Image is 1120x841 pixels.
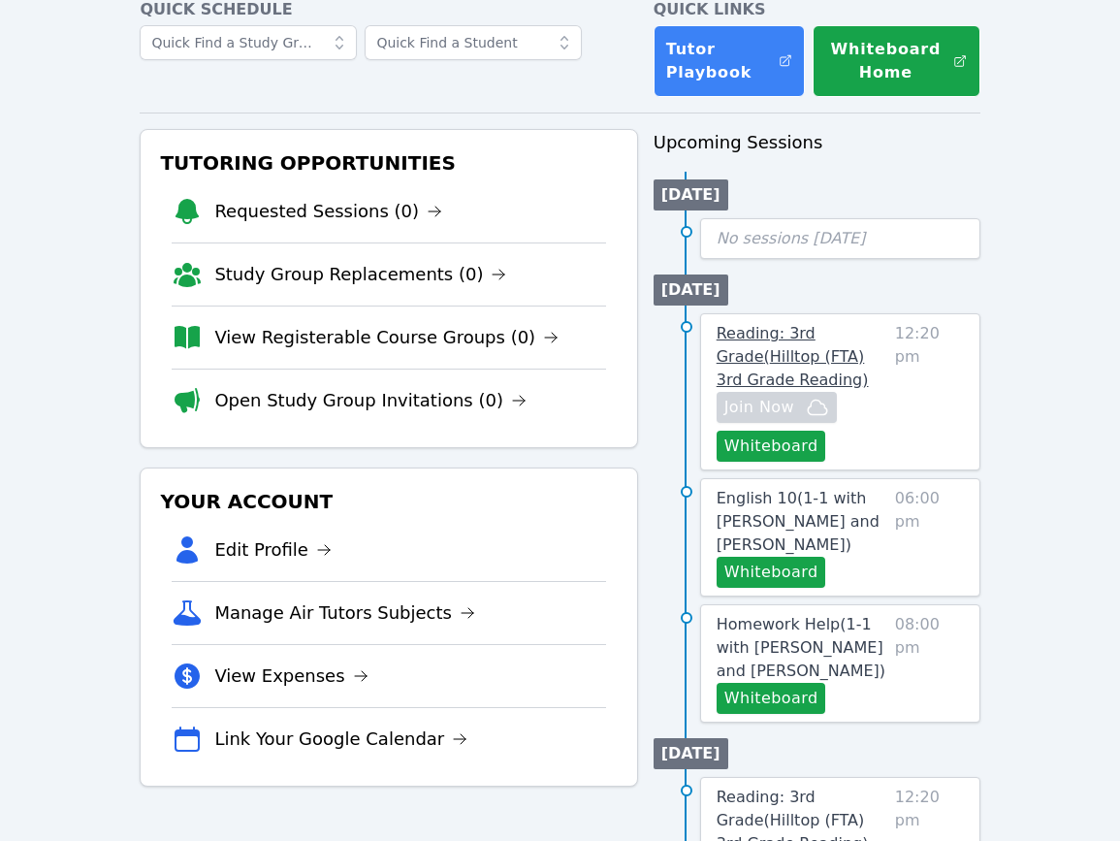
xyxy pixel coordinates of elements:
[214,536,332,564] a: Edit Profile
[654,179,728,210] li: [DATE]
[654,25,806,97] a: Tutor Playbook
[717,324,869,389] span: Reading: 3rd Grade ( Hilltop (FTA) 3rd Grade Reading )
[140,25,357,60] input: Quick Find a Study Group
[717,613,887,683] a: Homework Help(1-1 with [PERSON_NAME] and [PERSON_NAME])
[214,261,506,288] a: Study Group Replacements (0)
[724,396,794,419] span: Join Now
[654,738,728,769] li: [DATE]
[214,599,475,627] a: Manage Air Tutors Subjects
[717,615,885,680] span: Homework Help ( 1-1 with [PERSON_NAME] and [PERSON_NAME] )
[895,322,964,462] span: 12:20 pm
[214,198,442,225] a: Requested Sessions (0)
[654,275,728,306] li: [DATE]
[717,489,880,554] span: English 10 ( 1-1 with [PERSON_NAME] and [PERSON_NAME] )
[717,322,887,392] a: Reading: 3rd Grade(Hilltop (FTA) 3rd Grade Reading)
[717,557,826,588] button: Whiteboard
[156,146,621,180] h3: Tutoring Opportunities
[214,324,559,351] a: View Registerable Course Groups (0)
[214,663,368,690] a: View Expenses
[717,392,837,423] button: Join Now
[895,613,964,714] span: 08:00 pm
[717,487,887,557] a: English 10(1-1 with [PERSON_NAME] and [PERSON_NAME])
[214,387,527,414] a: Open Study Group Invitations (0)
[365,25,582,60] input: Quick Find a Student
[895,487,964,588] span: 06:00 pm
[214,726,467,753] a: Link Your Google Calendar
[654,129,980,156] h3: Upcoming Sessions
[813,25,979,97] button: Whiteboard Home
[717,229,866,247] span: No sessions [DATE]
[717,683,826,714] button: Whiteboard
[156,484,621,519] h3: Your Account
[717,431,826,462] button: Whiteboard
